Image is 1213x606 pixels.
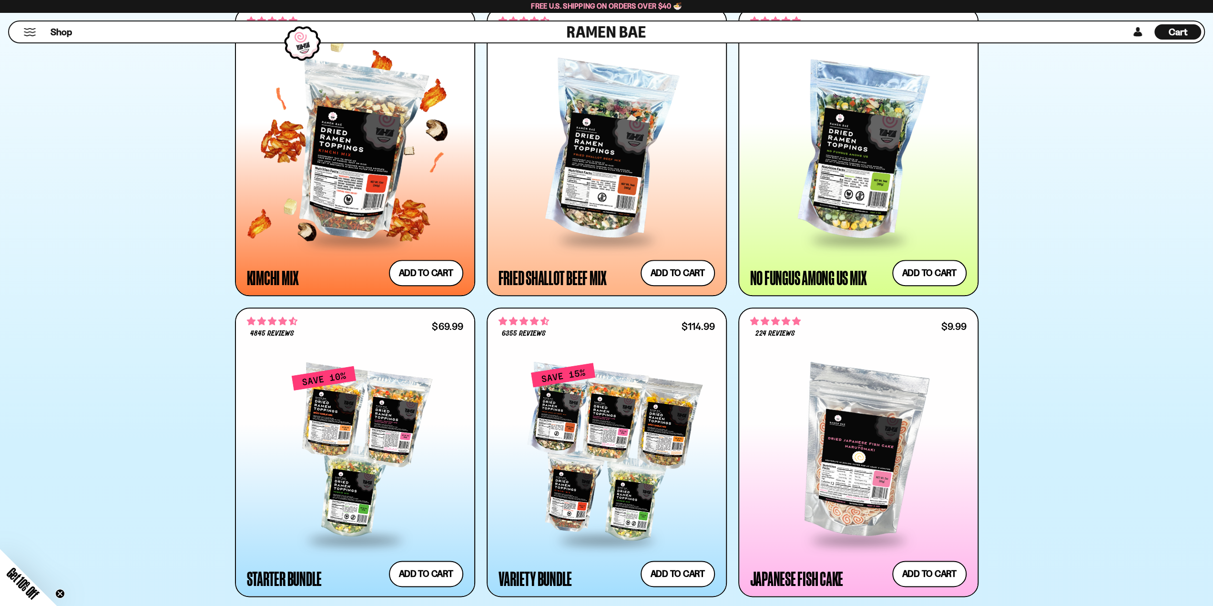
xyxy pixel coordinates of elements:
[750,570,844,587] div: Japanese Fish Cake
[499,269,607,286] div: Fried Shallot Beef Mix
[247,269,299,286] div: Kimchi Mix
[1154,21,1201,42] div: Cart
[750,315,801,328] span: 4.76 stars
[501,330,545,338] span: 6355 reviews
[487,7,727,297] a: 4.56 stars 9 reviews $31.99 Fried Shallot Beef Mix Add to cart
[247,570,322,587] div: Starter Bundle
[235,7,475,297] a: 4.76 stars 426 reviews $25.99 Kimchi Mix Add to cart
[55,589,65,598] button: Close teaser
[641,260,715,286] button: Add to cart
[641,561,715,587] button: Add to cart
[389,260,463,286] button: Add to cart
[499,570,572,587] div: Variety Bundle
[4,565,41,602] span: Get 10% Off
[892,260,967,286] button: Add to cart
[23,28,36,36] button: Mobile Menu Trigger
[738,7,979,297] a: 5.00 stars 1 review $24.99 No Fungus Among Us Mix Add to cart
[755,330,795,338] span: 224 reviews
[235,308,475,597] a: 4.71 stars 4845 reviews $69.99 Starter Bundle Add to cart
[892,561,967,587] button: Add to cart
[432,322,463,331] div: $69.99
[750,269,867,286] div: No Fungus Among Us Mix
[389,561,463,587] button: Add to cart
[247,315,297,328] span: 4.71 stars
[941,322,966,331] div: $9.99
[531,1,682,10] span: Free U.S. Shipping on Orders over $40 🍜
[499,315,549,328] span: 4.63 stars
[487,308,727,597] a: 4.63 stars 6355 reviews $114.99 Variety Bundle Add to cart
[681,322,714,331] div: $114.99
[51,26,72,39] span: Shop
[738,308,979,597] a: 4.76 stars 224 reviews $9.99 Japanese Fish Cake Add to cart
[250,330,294,338] span: 4845 reviews
[1169,26,1187,38] span: Cart
[51,24,72,40] a: Shop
